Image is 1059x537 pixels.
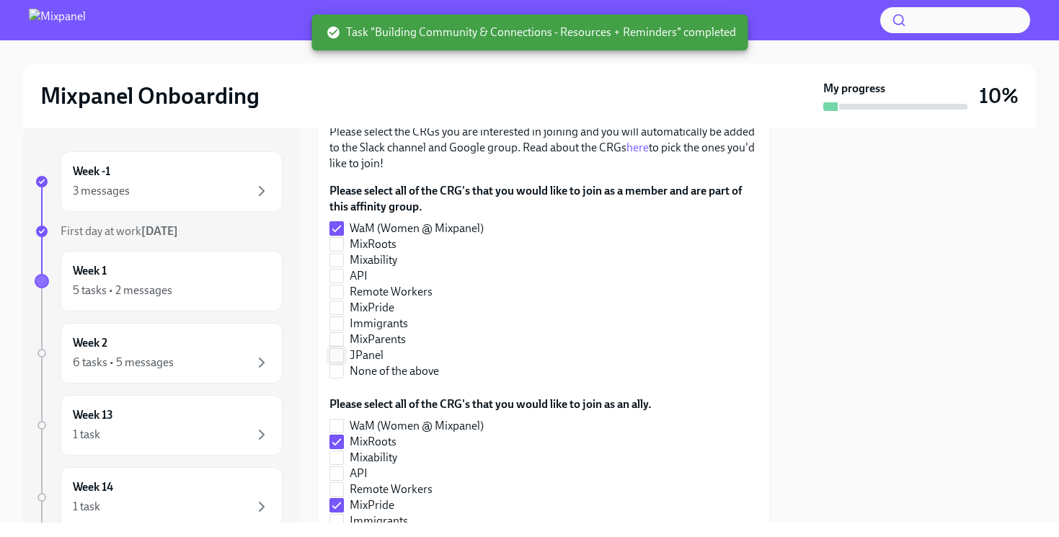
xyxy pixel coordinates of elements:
a: Week -13 messages [35,151,283,212]
span: MixParents [350,332,406,347]
span: API [350,268,368,284]
div: 1 task [73,499,100,515]
span: None of the above [350,363,439,379]
label: Please select all of the CRG's that you would like to join as a member and are part of this affin... [329,183,758,215]
a: First day at work[DATE] [35,223,283,239]
a: Week 15 tasks • 2 messages [35,251,283,311]
span: Immigrants [350,316,408,332]
strong: My progress [823,81,885,97]
span: Immigrants [350,513,408,529]
span: Remote Workers [350,284,433,300]
span: Task "Building Community & Connections - Resources + Reminders" completed [326,25,736,40]
div: 1 task [73,427,100,443]
span: MixRoots [350,434,396,450]
h6: Week 2 [73,335,107,351]
div: 3 messages [73,183,130,199]
span: Mixability [350,252,397,268]
div: 6 tasks • 5 messages [73,355,174,370]
span: First day at work [61,224,178,238]
span: WaM (Women @ Mixpanel) [350,221,484,236]
span: WaM (Women @ Mixpanel) [350,418,484,434]
h6: Week 13 [73,407,113,423]
h6: Week -1 [73,164,110,179]
a: here [626,141,649,154]
h2: Mixpanel Onboarding [40,81,260,110]
a: Week 26 tasks • 5 messages [35,323,283,383]
h6: Week 14 [73,479,113,495]
img: Mixpanel [29,9,86,32]
h3: 10% [979,83,1019,109]
label: Please select all of the CRG's that you would like to join as an ally. [329,396,652,412]
span: MixPride [350,300,394,316]
span: MixPride [350,497,394,513]
span: Remote Workers [350,481,433,497]
span: Mixability [350,450,397,466]
div: 5 tasks • 2 messages [73,283,172,298]
span: MixRoots [350,236,396,252]
h6: Week 1 [73,263,107,279]
a: Week 131 task [35,395,283,456]
a: Week 141 task [35,467,283,528]
strong: [DATE] [141,224,178,238]
span: JPanel [350,347,384,363]
span: API [350,466,368,481]
p: Please select the CRGs you are interested in joining and you will automatically be added to the S... [329,124,758,172]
